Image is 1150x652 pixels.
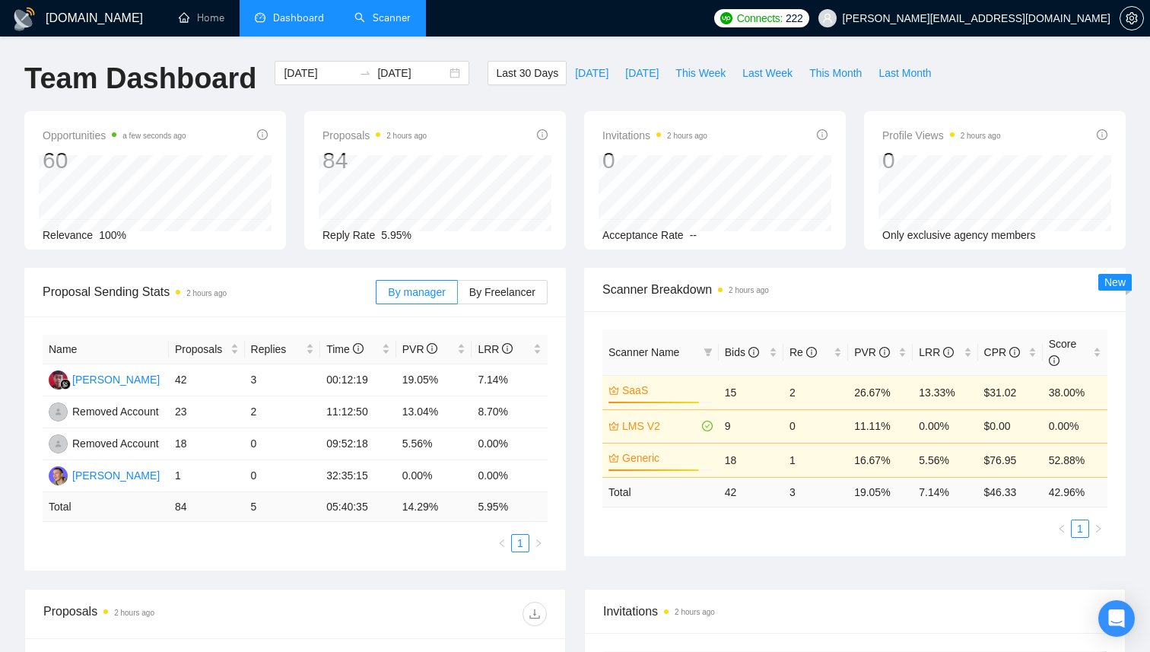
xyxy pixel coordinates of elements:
td: $76.95 [978,443,1043,477]
span: Replies [251,341,303,358]
a: homeHome [179,11,224,24]
td: 5.95 % [472,492,548,522]
a: searchScanner [354,11,411,24]
td: 0.00% [472,460,548,492]
td: 0 [245,428,321,460]
span: This Week [675,65,726,81]
span: Profile Views [882,126,1001,145]
span: -- [690,229,697,241]
span: By Freelancer [469,286,535,298]
div: 84 [322,146,427,175]
span: 222 [786,10,802,27]
span: left [1057,524,1066,533]
span: info-circle [1049,355,1059,366]
button: right [1089,520,1107,538]
li: Previous Page [493,534,511,552]
td: 23 [169,396,245,428]
div: Removed Account [72,435,159,452]
span: info-circle [943,347,954,358]
span: [DATE] [625,65,659,81]
span: right [1094,524,1103,533]
li: Next Page [1089,520,1107,538]
td: 19.05% [396,364,472,396]
a: LMS V2 [622,418,699,434]
span: dashboard [255,12,265,23]
td: 15 [719,375,783,409]
button: This Week [667,61,734,85]
td: 13.04% [396,396,472,428]
td: 42 [719,477,783,507]
span: Last 30 Days [496,65,558,81]
div: [PERSON_NAME] [72,467,160,484]
a: EG[PERSON_NAME] [49,373,160,385]
span: crown [608,385,619,396]
td: 18 [169,428,245,460]
h1: Team Dashboard [24,61,256,97]
button: [DATE] [617,61,667,85]
span: Scanner Name [608,346,679,358]
span: Last Month [878,65,931,81]
span: Last Week [742,65,793,81]
input: End date [377,65,446,81]
td: 00:12:19 [320,364,396,396]
time: 2 hours ago [386,132,427,140]
button: setting [1120,6,1144,30]
span: info-circle [257,129,268,140]
time: 2 hours ago [675,608,715,616]
span: info-circle [1009,347,1020,358]
span: info-circle [427,343,437,354]
td: 84 [169,492,245,522]
span: check-circle [702,421,713,431]
div: Removed Account [72,403,159,420]
td: 38.00% [1043,375,1107,409]
img: RA [49,434,68,453]
span: [DATE] [575,65,608,81]
span: info-circle [879,347,890,358]
span: 5.95% [381,229,411,241]
span: user [822,13,833,24]
span: info-circle [353,343,364,354]
td: 26.67% [848,375,913,409]
td: 0 [783,409,848,443]
time: 2 hours ago [667,132,707,140]
td: $0.00 [978,409,1043,443]
td: 1 [783,443,848,477]
td: 5.56% [396,428,472,460]
span: left [497,539,507,548]
a: 1 [1072,520,1088,537]
td: 2 [783,375,848,409]
span: LRR [919,346,954,358]
li: Previous Page [1053,520,1071,538]
td: 5 [245,492,321,522]
span: CPR [984,346,1020,358]
th: Replies [245,335,321,364]
td: 7.14% [472,364,548,396]
td: 3 [783,477,848,507]
td: 32:35:15 [320,460,396,492]
time: a few seconds ago [122,132,186,140]
span: filter [704,348,713,357]
td: $31.02 [978,375,1043,409]
span: crown [608,453,619,463]
td: 11.11% [848,409,913,443]
span: filter [700,341,716,364]
span: Relevance [43,229,93,241]
span: Proposal Sending Stats [43,282,376,301]
time: 2 hours ago [961,132,1001,140]
div: [PERSON_NAME] [72,371,160,388]
button: Last Month [870,61,939,85]
span: 100% [99,229,126,241]
td: 9 [719,409,783,443]
td: 1 [169,460,245,492]
span: Acceptance Rate [602,229,684,241]
span: Bids [725,346,759,358]
span: Dashboard [273,11,324,24]
td: 0.00% [1043,409,1107,443]
img: logo [12,7,37,31]
button: download [523,602,547,626]
time: 2 hours ago [114,609,154,617]
button: [DATE] [567,61,617,85]
th: Name [43,335,169,364]
span: Proposals [175,341,227,358]
a: 1 [512,535,529,552]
